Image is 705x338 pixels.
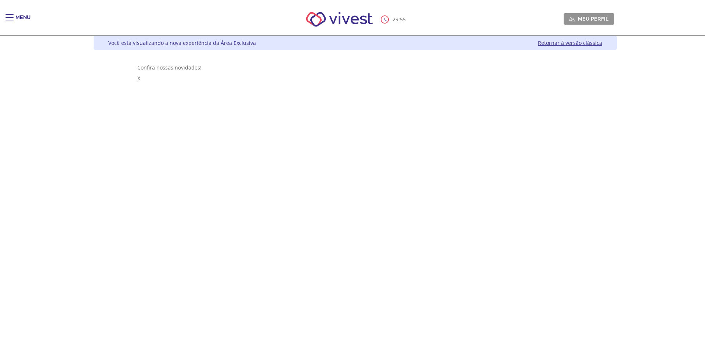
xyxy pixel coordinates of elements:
[393,16,398,23] span: 29
[298,4,381,35] img: Vivest
[569,17,575,22] img: Meu perfil
[137,75,140,82] span: X
[564,13,614,24] a: Meu perfil
[88,36,617,338] div: Vivest
[381,15,407,24] div: :
[578,15,608,22] span: Meu perfil
[538,39,602,46] a: Retornar à versão clássica
[400,16,406,23] span: 55
[15,14,30,29] div: Menu
[137,64,574,71] div: Confira nossas novidades!
[108,39,256,46] div: Você está visualizando a nova experiência da Área Exclusiva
